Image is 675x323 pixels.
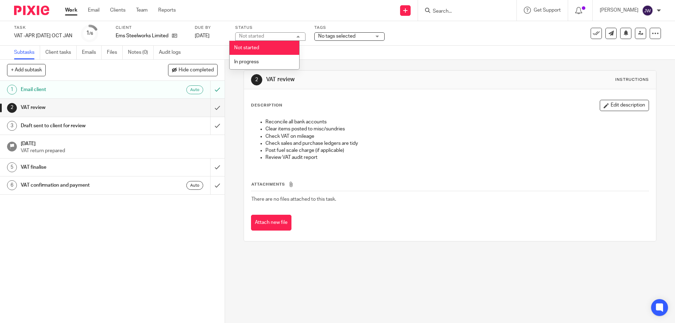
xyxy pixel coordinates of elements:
div: VAT -APR JUL OCT JAN [14,32,72,39]
div: 5 [7,162,17,172]
span: Get Support [534,8,561,13]
button: Hide completed [168,64,218,76]
h1: VAT finalise [21,162,142,173]
a: Files [107,46,123,59]
div: 1 [86,29,93,37]
span: Attachments [251,182,285,186]
button: Edit description [600,100,649,111]
label: Client [116,25,186,31]
div: Auto [186,181,203,190]
button: Attach new file [251,215,291,231]
span: In progress [234,59,259,64]
div: 3 [7,121,17,131]
button: + Add subtask [7,64,46,76]
label: Task [14,25,72,31]
p: Review VAT audit report [265,154,648,161]
div: 2 [7,103,17,113]
h1: VAT confirmation and payment [21,180,142,190]
span: Hide completed [179,67,214,73]
a: Audit logs [159,46,186,59]
div: Not started [239,34,264,39]
span: No tags selected [318,34,355,39]
p: Post fuel scale charge (if applicable) [265,147,648,154]
div: 1 [7,85,17,95]
label: Status [235,25,306,31]
p: Check VAT on mileage [265,133,648,140]
a: Work [65,7,77,14]
h1: VAT review [21,102,142,113]
h1: Draft sent to client for review [21,121,142,131]
span: Not started [234,45,259,50]
img: svg%3E [642,5,653,16]
a: Clients [110,7,126,14]
a: Team [136,7,148,14]
h1: VAT review [266,76,465,83]
div: VAT -APR [DATE] OCT JAN [14,32,72,39]
a: Subtasks [14,46,40,59]
input: Search [432,8,495,15]
p: Description [251,103,282,108]
p: Ems Steelworks Limited [116,32,168,39]
div: Auto [186,85,203,94]
p: Reconcile all bank accounts [265,118,648,125]
span: [DATE] [195,33,210,38]
a: Client tasks [45,46,77,59]
p: Check sales and purchase ledgers are tidy [265,140,648,147]
h1: Email client [21,84,142,95]
a: Email [88,7,99,14]
label: Due by [195,25,226,31]
a: Notes (0) [128,46,154,59]
p: Clear items posted to misc/sundries [265,125,648,133]
label: Tags [314,25,385,31]
small: /6 [89,32,93,35]
h1: [DATE] [21,138,218,147]
div: Instructions [615,77,649,83]
div: 2 [251,74,262,85]
p: [PERSON_NAME] [600,7,638,14]
p: VAT return prepared [21,147,218,154]
a: Reports [158,7,176,14]
div: 6 [7,180,17,190]
span: There are no files attached to this task. [251,197,336,202]
a: Emails [82,46,102,59]
img: Pixie [14,6,49,15]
